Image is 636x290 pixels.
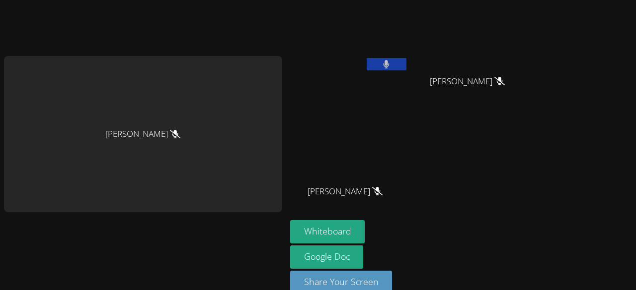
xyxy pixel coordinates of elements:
[430,74,505,89] span: [PERSON_NAME]
[4,56,282,212] div: [PERSON_NAME]
[290,245,364,269] a: Google Doc
[290,220,365,243] button: Whiteboard
[308,184,383,199] span: [PERSON_NAME]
